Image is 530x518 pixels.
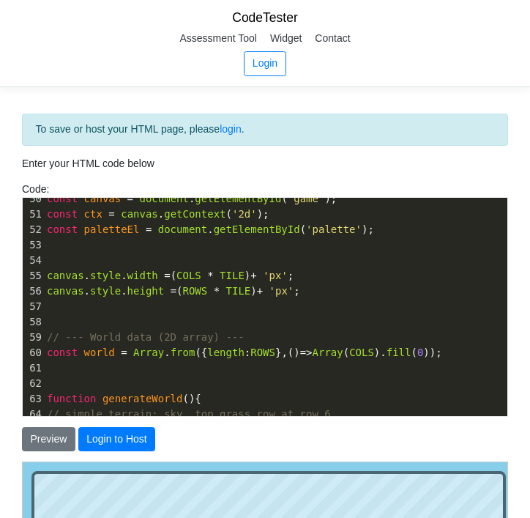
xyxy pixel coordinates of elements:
span: Array [313,347,343,358]
span: = [127,193,133,204]
span: . . ( ) ; [47,270,294,281]
div: 53 [23,237,44,253]
span: Array [133,347,164,358]
div: 64 [23,407,44,422]
span: const [47,347,78,358]
span: . ( ); [47,193,337,204]
a: CodeTester [232,10,298,25]
span: canvas [84,193,122,204]
span: getContext [164,208,225,220]
span: 'game' [288,193,325,204]
span: + [250,270,256,281]
span: 'px' [269,285,294,297]
span: style [90,270,121,281]
div: 59 [23,330,44,345]
a: Assessment Tool [174,27,262,49]
span: . ({ : },() ( ). ( )); [47,347,442,358]
span: document [139,193,188,204]
span: (){ [47,393,201,404]
span: COLS [176,270,201,281]
div: 55 [23,268,44,284]
span: 'px' [263,270,288,281]
span: ROWS [183,285,208,297]
span: from [171,347,195,358]
span: length [207,347,245,358]
span: = [164,270,170,281]
span: ROWS [250,347,275,358]
span: canvas [121,208,158,220]
div: 57 [23,299,44,314]
button: Preview [22,427,75,452]
a: Contact [310,27,355,49]
span: // simple terrain: sky, top grass row at row 6 [47,408,331,420]
span: = [121,347,127,358]
div: 54 [23,253,44,268]
p: Enter your HTML code below [22,156,508,171]
span: 0 [417,347,423,358]
div: To save or host your HTML page, please . [22,114,508,146]
span: paletteEl [84,223,140,235]
span: TILE [226,285,251,297]
span: => [300,347,313,358]
span: canvas [47,270,84,281]
a: login [220,123,242,135]
span: style [90,285,121,297]
span: document [158,223,207,235]
a: Login [244,51,285,76]
div: 63 [23,391,44,407]
span: = [171,285,176,297]
span: getElementById [195,193,281,204]
span: const [47,208,78,220]
div: Code: [11,182,519,417]
div: 60 [23,345,44,360]
span: function [47,393,96,404]
div: 52 [23,222,44,237]
span: width [127,270,158,281]
span: // --- World data (2D array) --- [47,331,245,343]
span: height [127,285,165,297]
span: COLS [349,347,374,358]
div: 62 [23,376,44,391]
div: 61 [23,360,44,376]
div: 50 [23,191,44,207]
span: = [146,223,152,235]
span: const [47,223,78,235]
span: . . ( ) ; [47,285,300,297]
div: 51 [23,207,44,222]
span: 'palette' [306,223,362,235]
span: const [47,193,78,204]
span: '2d' [232,208,257,220]
span: getElementById [214,223,300,235]
span: fill [387,347,411,358]
span: ctx [84,208,102,220]
div: 56 [23,284,44,299]
span: canvas [47,285,84,297]
span: . ( ); [47,208,269,220]
span: TILE [220,270,245,281]
button: Login to Host [78,427,156,452]
span: generateWorld [102,393,183,404]
a: Widget [265,27,307,49]
span: = [108,208,114,220]
span: . ( ); [47,223,374,235]
span: + [257,285,263,297]
div: 58 [23,314,44,330]
span: world [84,347,115,358]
